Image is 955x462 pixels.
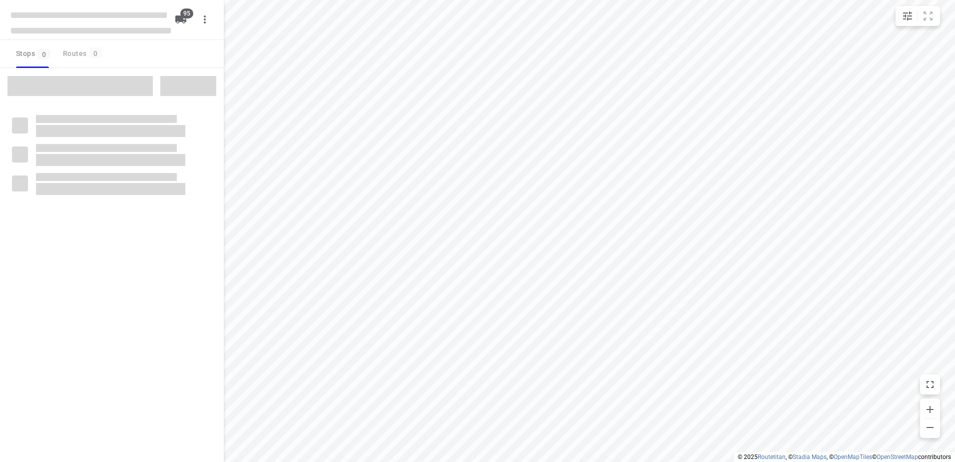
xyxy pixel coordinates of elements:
[758,453,786,460] a: Routetitan
[877,453,918,460] a: OpenStreetMap
[898,6,918,26] button: Map settings
[738,453,951,460] li: © 2025 , © , © © contributors
[793,453,827,460] a: Stadia Maps
[896,6,940,26] div: small contained button group
[834,453,872,460] a: OpenMapTiles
